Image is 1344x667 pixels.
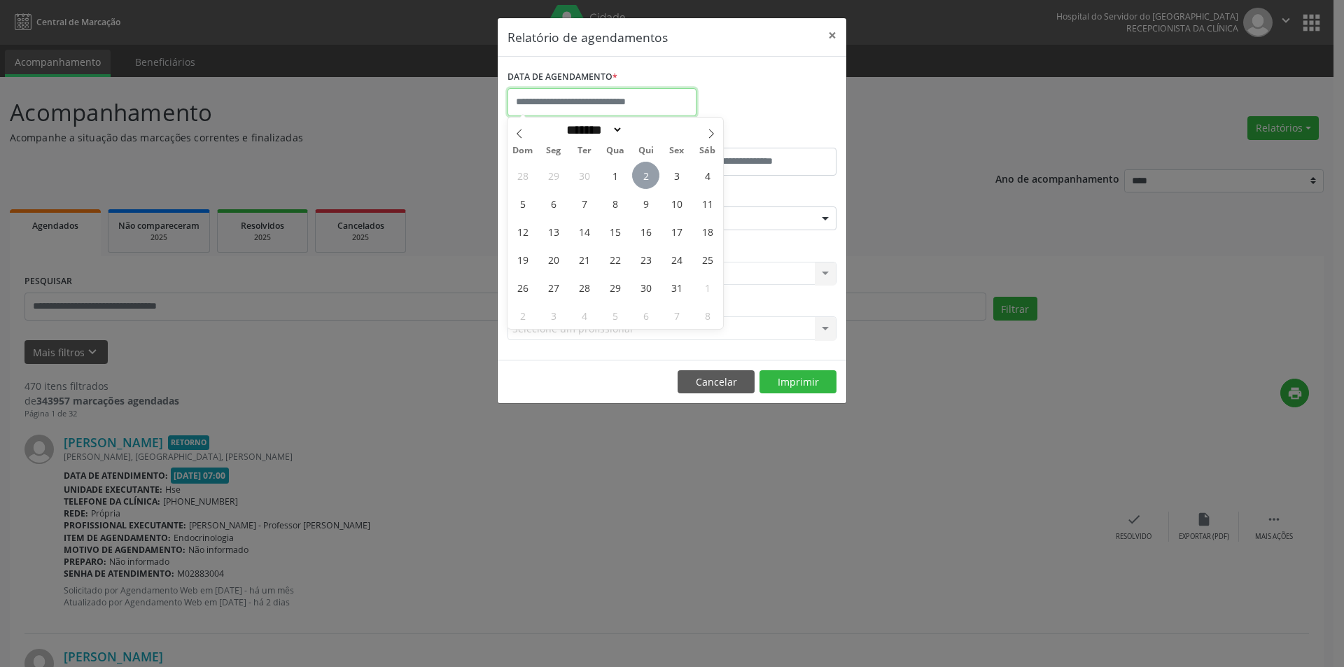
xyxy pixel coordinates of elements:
[509,190,536,217] span: Outubro 5, 2025
[569,146,600,155] span: Ter
[663,246,690,273] span: Outubro 24, 2025
[509,274,536,301] span: Outubro 26, 2025
[632,162,659,189] span: Outubro 2, 2025
[663,190,690,217] span: Outubro 10, 2025
[601,162,629,189] span: Outubro 1, 2025
[632,246,659,273] span: Outubro 23, 2025
[601,274,629,301] span: Outubro 29, 2025
[540,218,567,245] span: Outubro 13, 2025
[663,274,690,301] span: Outubro 31, 2025
[694,162,721,189] span: Outubro 4, 2025
[570,218,598,245] span: Outubro 14, 2025
[663,302,690,329] span: Novembro 7, 2025
[540,162,567,189] span: Setembro 29, 2025
[632,218,659,245] span: Outubro 16, 2025
[509,218,536,245] span: Outubro 12, 2025
[601,190,629,217] span: Outubro 8, 2025
[570,162,598,189] span: Setembro 30, 2025
[561,122,623,137] select: Month
[631,146,661,155] span: Qui
[632,274,659,301] span: Outubro 30, 2025
[538,146,569,155] span: Seg
[694,190,721,217] span: Outubro 11, 2025
[507,28,668,46] h5: Relatório de agendamentos
[623,122,669,137] input: Year
[678,370,755,394] button: Cancelar
[663,218,690,245] span: Outubro 17, 2025
[540,302,567,329] span: Novembro 3, 2025
[632,190,659,217] span: Outubro 9, 2025
[759,370,836,394] button: Imprimir
[570,302,598,329] span: Novembro 4, 2025
[509,246,536,273] span: Outubro 19, 2025
[694,302,721,329] span: Novembro 8, 2025
[507,146,538,155] span: Dom
[540,246,567,273] span: Outubro 20, 2025
[570,274,598,301] span: Outubro 28, 2025
[694,246,721,273] span: Outubro 25, 2025
[540,190,567,217] span: Outubro 6, 2025
[509,302,536,329] span: Novembro 2, 2025
[570,246,598,273] span: Outubro 21, 2025
[540,274,567,301] span: Outubro 27, 2025
[601,246,629,273] span: Outubro 22, 2025
[507,66,617,88] label: DATA DE AGENDAMENTO
[692,146,723,155] span: Sáb
[601,218,629,245] span: Outubro 15, 2025
[632,302,659,329] span: Novembro 6, 2025
[601,302,629,329] span: Novembro 5, 2025
[694,218,721,245] span: Outubro 18, 2025
[818,18,846,52] button: Close
[600,146,631,155] span: Qua
[675,126,836,148] label: ATÉ
[694,274,721,301] span: Novembro 1, 2025
[663,162,690,189] span: Outubro 3, 2025
[509,162,536,189] span: Setembro 28, 2025
[570,190,598,217] span: Outubro 7, 2025
[661,146,692,155] span: Sex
